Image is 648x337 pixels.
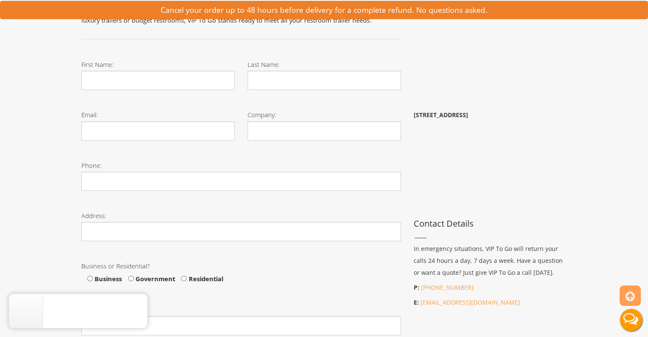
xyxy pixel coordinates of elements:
h3: Contact Details [414,219,567,228]
span: Government [134,274,175,283]
b: [STREET_ADDRESS] [414,111,468,119]
b: E: [414,298,419,306]
b: P: [414,283,419,291]
span: Residential [187,274,223,283]
a: [EMAIL_ADDRESS][DOMAIN_NAME] [420,298,520,306]
button: Live Chat [614,303,648,337]
span: Business [93,274,122,283]
a: [PHONE_NUMBER] [421,283,474,291]
p: In emergency situations, VIP To Go will return your calls 24 hours a day, 7 days a week. Have a q... [414,243,567,279]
